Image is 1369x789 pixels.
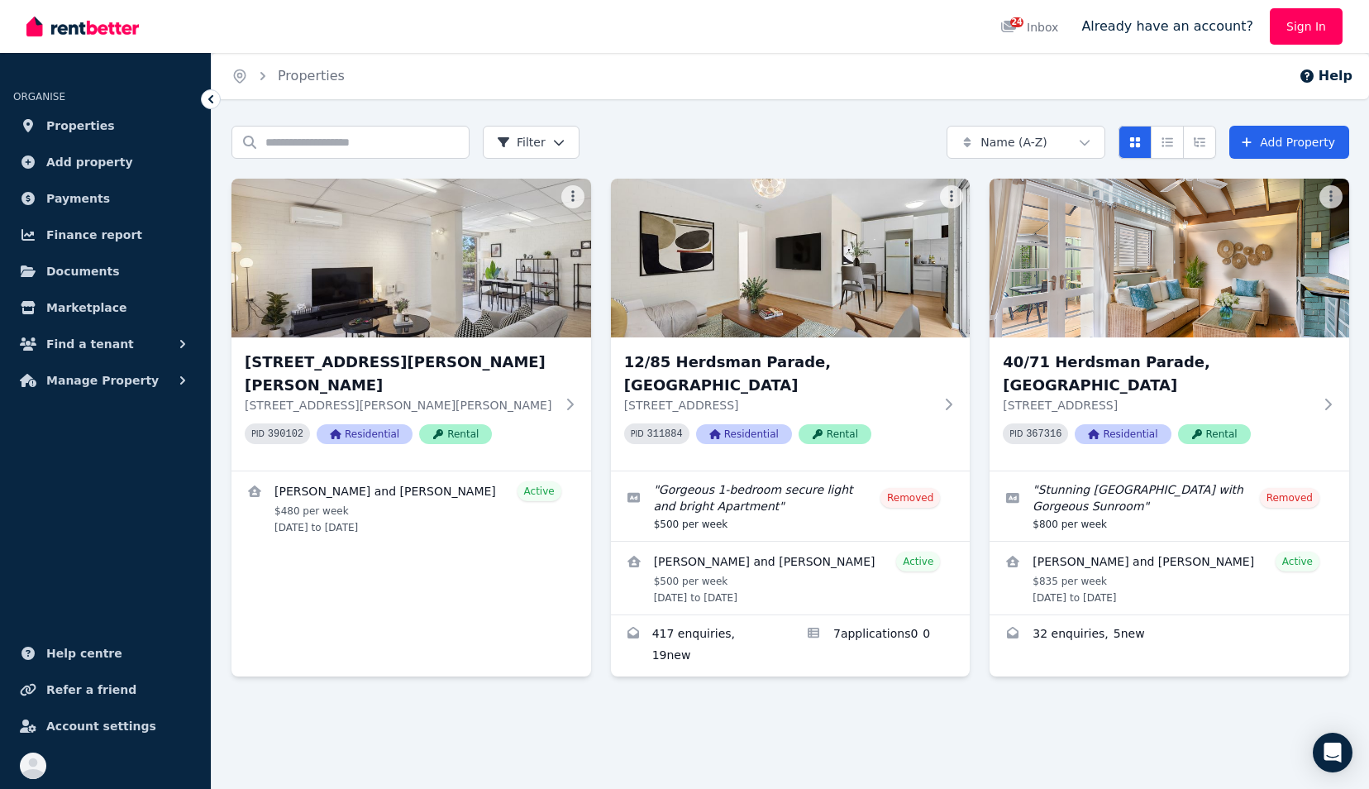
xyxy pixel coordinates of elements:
[231,179,591,471] a: 1/43 King George St, Victoria Park[STREET_ADDRESS][PERSON_NAME][PERSON_NAME][STREET_ADDRESS][PERS...
[990,615,1349,655] a: Enquiries for 40/71 Herdsman Parade, Wembley
[46,680,136,700] span: Refer a friend
[46,716,156,736] span: Account settings
[13,364,198,397] button: Manage Property
[1081,17,1253,36] span: Already have an account?
[483,126,580,159] button: Filter
[251,429,265,438] small: PID
[611,542,971,614] a: View details for Simon MCDonnell and Catalina Perez
[1319,185,1343,208] button: More options
[497,134,546,151] span: Filter
[26,14,139,39] img: RentBetter
[13,673,198,706] a: Refer a friend
[611,615,790,677] a: Enquiries for 12/85 Herdsman Parade, Wembley
[13,109,198,142] a: Properties
[13,146,198,179] a: Add property
[611,179,971,471] a: 12/85 Herdsman Parade, Wembley12/85 Herdsman Parade, [GEOGRAPHIC_DATA][STREET_ADDRESS]PID 311884R...
[46,225,142,245] span: Finance report
[624,397,934,414] p: [STREET_ADDRESS]
[940,185,963,208] button: More options
[13,182,198,215] a: Payments
[1010,17,1023,27] span: 24
[1026,428,1061,440] code: 367316
[696,424,792,444] span: Residential
[1178,424,1251,444] span: Rental
[990,179,1349,471] a: 40/71 Herdsman Parade, Wembley40/71 Herdsman Parade, [GEOGRAPHIC_DATA][STREET_ADDRESS]PID 367316R...
[990,471,1349,541] a: Edit listing: Stunning Lakeside Townhouse with Gorgeous Sunroom
[631,429,644,438] small: PID
[1270,8,1343,45] a: Sign In
[245,351,555,397] h3: [STREET_ADDRESS][PERSON_NAME][PERSON_NAME]
[317,424,413,444] span: Residential
[46,261,120,281] span: Documents
[1009,429,1023,438] small: PID
[419,424,492,444] span: Rental
[1075,424,1171,444] span: Residential
[1119,126,1152,159] button: Card view
[13,255,198,288] a: Documents
[1151,126,1184,159] button: Compact list view
[13,218,198,251] a: Finance report
[611,471,971,541] a: Edit listing: Gorgeous 1-bedroom secure light and bright Apartment
[212,53,365,99] nav: Breadcrumb
[990,542,1349,614] a: View details for Hui Sun and Xianfeng Wu
[624,351,934,397] h3: 12/85 Herdsman Parade, [GEOGRAPHIC_DATA]
[1003,397,1313,414] p: [STREET_ADDRESS]
[799,424,871,444] span: Rental
[1003,351,1313,397] h3: 40/71 Herdsman Parade, [GEOGRAPHIC_DATA]
[278,68,345,84] a: Properties
[611,179,971,337] img: 12/85 Herdsman Parade, Wembley
[46,152,133,172] span: Add property
[13,637,198,670] a: Help centre
[647,428,683,440] code: 311884
[790,615,970,677] a: Applications for 12/85 Herdsman Parade, Wembley
[561,185,584,208] button: More options
[980,134,1047,151] span: Name (A-Z)
[13,291,198,324] a: Marketplace
[1299,66,1352,86] button: Help
[1183,126,1216,159] button: Expanded list view
[46,116,115,136] span: Properties
[13,328,198,361] button: Find a tenant
[1313,733,1352,772] div: Open Intercom Messenger
[231,471,591,544] a: View details for Haider Hashmi and Namrah Tahir
[13,91,65,103] span: ORGANISE
[13,710,198,743] a: Account settings
[46,643,122,663] span: Help centre
[1119,126,1216,159] div: View options
[1229,126,1349,159] a: Add Property
[947,126,1105,159] button: Name (A-Z)
[46,334,134,354] span: Find a tenant
[46,298,126,318] span: Marketplace
[1000,19,1058,36] div: Inbox
[231,179,591,337] img: 1/43 King George St, Victoria Park
[245,397,555,414] p: [STREET_ADDRESS][PERSON_NAME][PERSON_NAME]
[46,189,110,208] span: Payments
[46,371,159,390] span: Manage Property
[268,428,303,440] code: 390102
[990,179,1349,337] img: 40/71 Herdsman Parade, Wembley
